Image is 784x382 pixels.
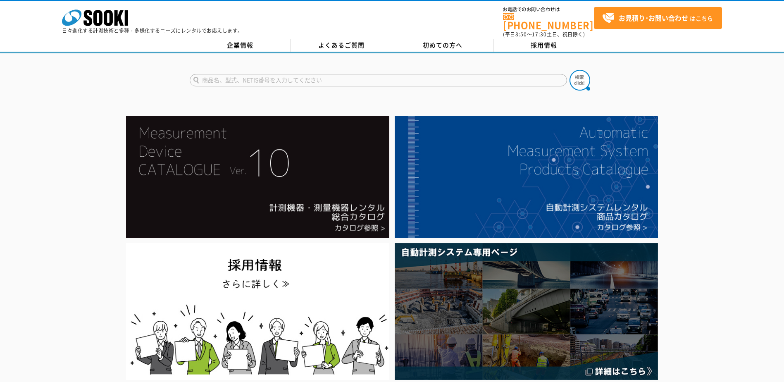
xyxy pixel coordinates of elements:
a: [PHONE_NUMBER] [503,13,594,30]
span: 8:50 [515,31,527,38]
img: 自動計測システム専用ページ [395,243,658,380]
a: 企業情報 [190,39,291,52]
a: よくあるご質問 [291,39,392,52]
a: お見積り･お問い合わせはこちら [594,7,722,29]
img: SOOKI recruit [126,243,389,380]
img: btn_search.png [570,70,590,91]
span: 17:30 [532,31,547,38]
a: 初めての方へ [392,39,493,52]
img: 自動計測システムカタログ [395,116,658,238]
strong: お見積り･お問い合わせ [619,13,688,23]
span: はこちら [602,12,713,24]
p: 日々進化する計測技術と多種・多様化するニーズにレンタルでお応えします。 [62,28,243,33]
input: 商品名、型式、NETIS番号を入力してください [190,74,567,86]
span: 初めての方へ [423,41,462,50]
span: お電話でのお問い合わせは [503,7,594,12]
img: Catalog Ver10 [126,116,389,238]
a: 採用情報 [493,39,595,52]
span: (平日 ～ 土日、祝日除く) [503,31,585,38]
